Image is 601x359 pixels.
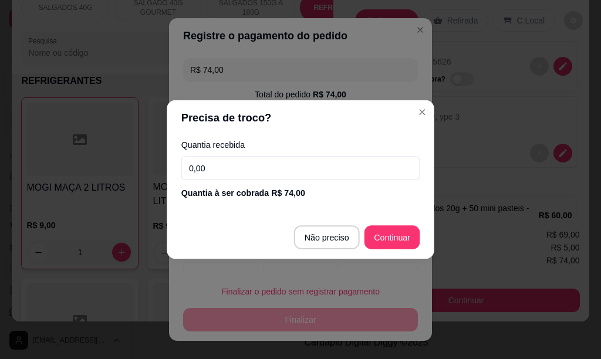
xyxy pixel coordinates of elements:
button: Close [413,103,432,122]
button: Continuar [364,225,420,249]
div: Quantia à ser cobrada R$ 74,00 [181,187,420,199]
header: Precisa de troco? [167,100,434,136]
button: Não preciso [293,225,360,249]
label: Quantia recebida [181,141,420,149]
